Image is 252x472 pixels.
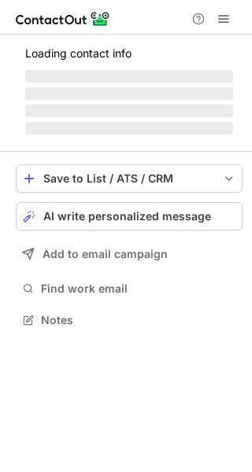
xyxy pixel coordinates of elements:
button: save-profile-one-click [16,164,243,193]
span: Add to email campaign [43,248,168,260]
span: ‌ [25,105,233,117]
span: ‌ [25,122,233,135]
button: Notes [16,309,243,331]
span: Find work email [41,282,236,296]
p: Loading contact info [25,47,233,60]
span: AI write personalized message [43,210,211,223]
span: Notes [41,313,236,327]
button: Add to email campaign [16,240,243,268]
span: ‌ [25,87,233,100]
button: AI write personalized message [16,202,243,230]
span: ‌ [25,70,233,83]
button: Find work email [16,278,243,300]
div: Save to List / ATS / CRM [43,172,215,185]
img: ContactOut v5.3.10 [16,9,110,28]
